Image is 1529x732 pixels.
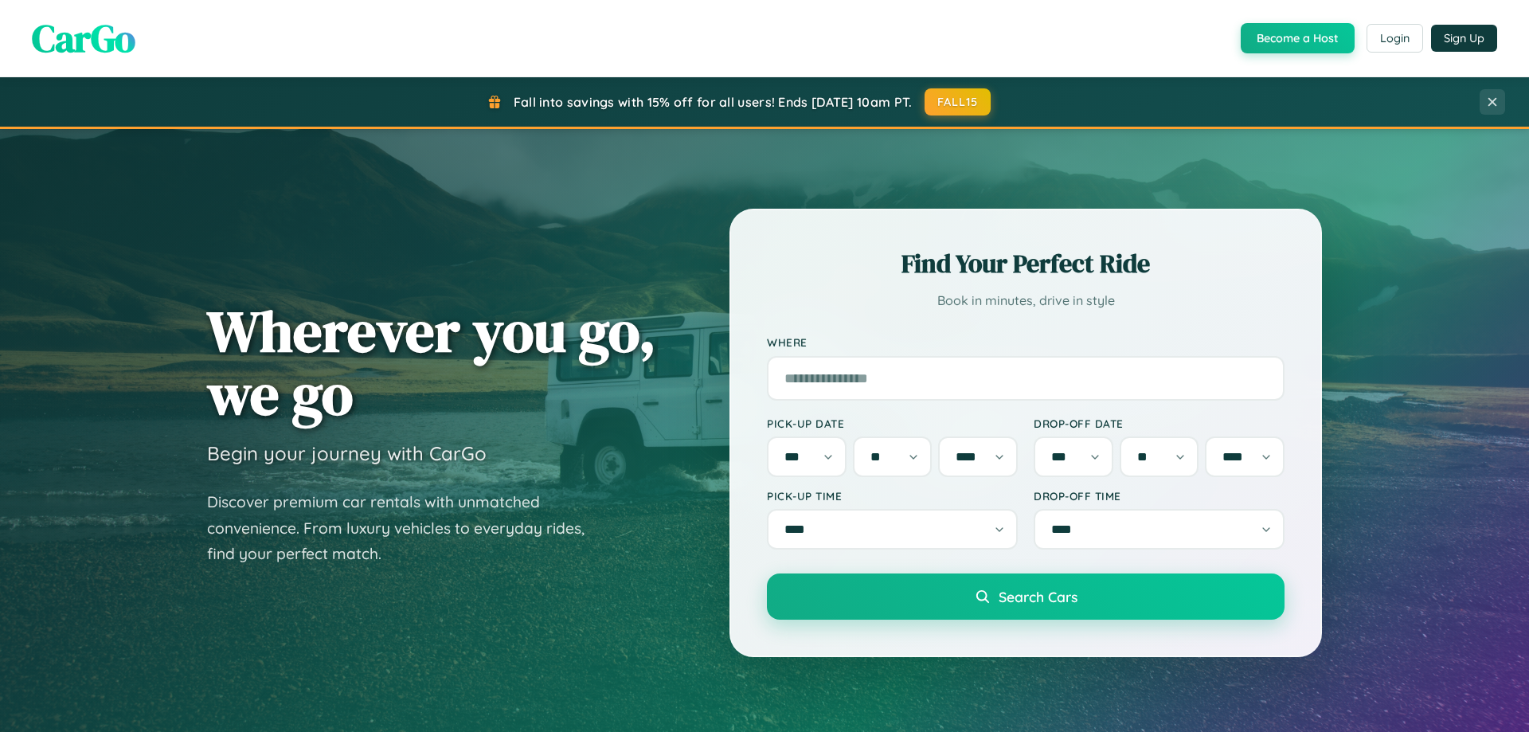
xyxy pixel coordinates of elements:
label: Where [767,336,1285,350]
label: Drop-off Time [1034,489,1285,503]
label: Pick-up Time [767,489,1018,503]
button: Become a Host [1241,23,1355,53]
label: Drop-off Date [1034,417,1285,430]
h2: Find Your Perfect Ride [767,246,1285,281]
h3: Begin your journey with CarGo [207,441,487,465]
button: Login [1367,24,1423,53]
button: Search Cars [767,573,1285,620]
button: Sign Up [1431,25,1497,52]
p: Discover premium car rentals with unmatched convenience. From luxury vehicles to everyday rides, ... [207,489,605,567]
button: FALL15 [925,88,991,115]
p: Book in minutes, drive in style [767,289,1285,312]
span: CarGo [32,12,135,65]
label: Pick-up Date [767,417,1018,430]
h1: Wherever you go, we go [207,299,656,425]
span: Fall into savings with 15% off for all users! Ends [DATE] 10am PT. [514,94,913,110]
span: Search Cars [999,588,1077,605]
